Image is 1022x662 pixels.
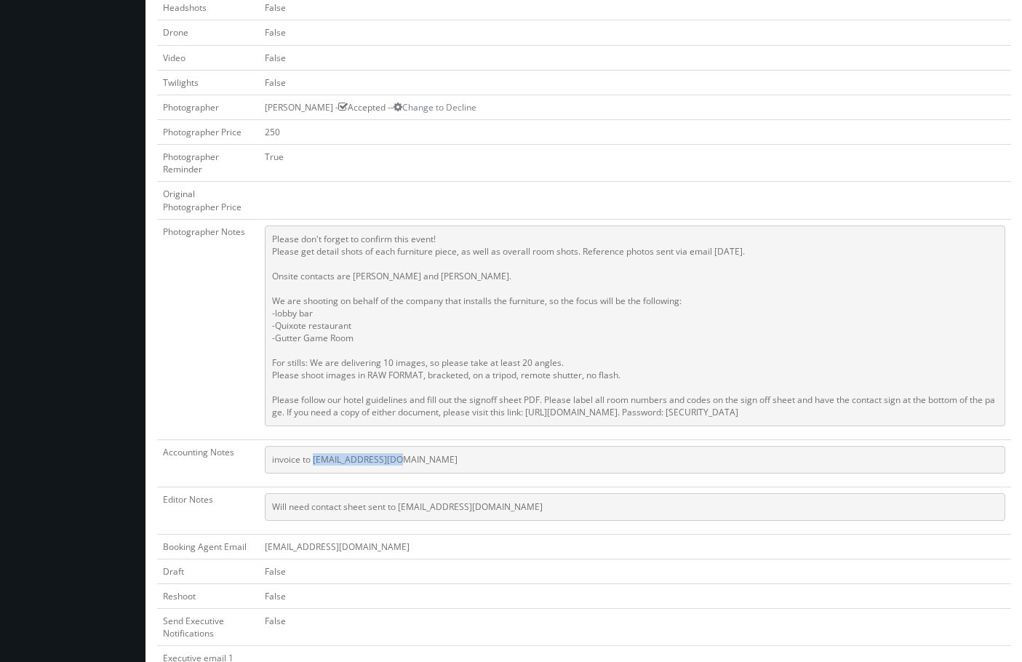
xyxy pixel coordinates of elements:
[259,534,1011,559] td: [EMAIL_ADDRESS][DOMAIN_NAME]
[157,70,259,95] td: Twilights
[157,145,259,182] td: Photographer Reminder
[157,609,259,646] td: Send Executive Notifications
[265,493,1005,521] pre: Will need contact sheet sent to [EMAIL_ADDRESS][DOMAIN_NAME]
[157,219,259,439] td: Photographer Notes
[157,182,259,219] td: Original Photographer Price
[259,45,1011,70] td: False
[157,583,259,608] td: Reshoot
[157,487,259,534] td: Editor Notes
[265,226,1005,426] pre: Please don't forget to confirm this event! Please get detail shots of each furniture piece, as we...
[157,119,259,144] td: Photographer Price
[259,70,1011,95] td: False
[157,20,259,45] td: Drone
[259,95,1011,119] td: [PERSON_NAME] - Accepted --
[157,439,259,487] td: Accounting Notes
[157,534,259,559] td: Booking Agent Email
[394,101,476,113] a: Change to Decline
[265,446,1005,474] pre: invoice to [EMAIL_ADDRESS][DOMAIN_NAME]
[157,95,259,119] td: Photographer
[157,559,259,583] td: Draft
[259,583,1011,608] td: False
[259,119,1011,144] td: 250
[259,559,1011,583] td: False
[259,145,1011,182] td: True
[259,609,1011,646] td: False
[259,20,1011,45] td: False
[157,45,259,70] td: Video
